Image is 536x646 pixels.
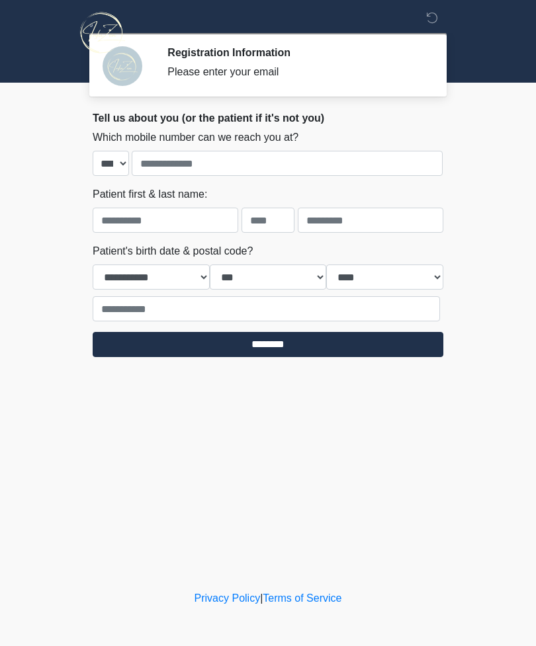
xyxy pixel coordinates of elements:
img: Agent Avatar [103,46,142,86]
label: Patient's birth date & postal code? [93,243,253,259]
a: Privacy Policy [195,592,261,604]
label: Which mobile number can we reach you at? [93,130,298,145]
div: Please enter your email [167,64,424,80]
h2: Tell us about you (or the patient if it's not you) [93,112,443,124]
a: Terms of Service [263,592,341,604]
a: | [260,592,263,604]
img: InfuZen Health Logo [79,10,125,56]
label: Patient first & last name: [93,186,207,202]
